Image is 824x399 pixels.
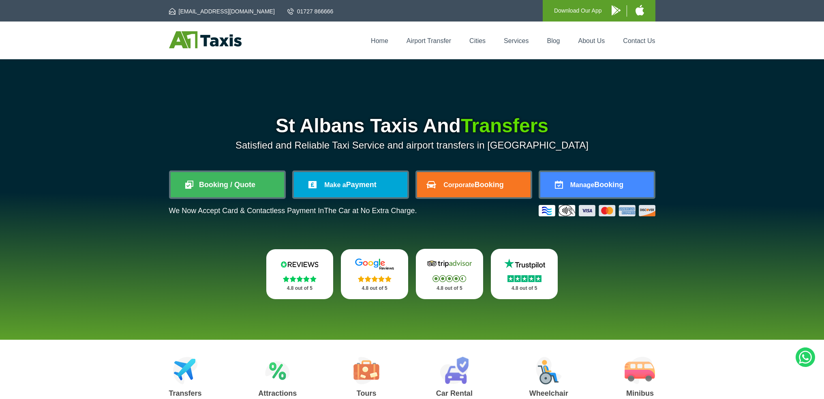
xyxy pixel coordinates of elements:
[432,275,466,282] img: Stars
[407,37,451,44] a: Airport Transfer
[625,390,655,397] h3: Minibus
[507,275,541,282] img: Stars
[554,6,602,16] p: Download Our App
[461,115,548,136] span: Transfers
[324,181,346,188] span: Make a
[171,172,284,197] a: Booking / Quote
[416,249,483,299] a: Tripadvisor Stars 4.8 out of 5
[425,283,474,293] p: 4.8 out of 5
[440,357,469,384] img: Car Rental
[504,37,529,44] a: Services
[417,172,531,197] a: CorporateBooking
[625,357,655,384] img: Minibus
[491,249,558,299] a: Trustpilot Stars 4.8 out of 5
[443,181,474,188] span: Corporate
[636,5,644,15] img: A1 Taxis iPhone App
[169,140,655,151] p: Satisfied and Reliable Taxi Service and airport transfers in [GEOGRAPHIC_DATA]
[500,283,549,293] p: 4.8 out of 5
[612,5,621,15] img: A1 Taxis Android App
[353,390,379,397] h3: Tours
[529,390,568,397] h3: Wheelchair
[275,258,324,270] img: Reviews.io
[169,7,275,15] a: [EMAIL_ADDRESS][DOMAIN_NAME]
[536,357,562,384] img: Wheelchair
[169,390,202,397] h3: Transfers
[258,390,297,397] h3: Attractions
[358,276,392,282] img: Stars
[539,205,655,216] img: Credit And Debit Cards
[623,37,655,44] a: Contact Us
[350,283,399,293] p: 4.8 out of 5
[570,181,595,188] span: Manage
[265,357,290,384] img: Attractions
[425,258,474,270] img: Tripadvisor
[169,116,655,136] h1: St Albans Taxis And
[500,258,549,270] img: Trustpilot
[469,37,486,44] a: Cities
[275,283,325,293] p: 4.8 out of 5
[169,31,242,48] img: A1 Taxis St Albans LTD
[173,357,198,384] img: Airport Transfers
[266,249,334,299] a: Reviews.io Stars 4.8 out of 5
[324,207,417,215] span: The Car at No Extra Charge.
[371,37,388,44] a: Home
[169,207,417,215] p: We Now Accept Card & Contactless Payment In
[436,390,473,397] h3: Car Rental
[283,276,317,282] img: Stars
[578,37,605,44] a: About Us
[353,357,379,384] img: Tours
[287,7,334,15] a: 01727 866666
[341,249,408,299] a: Google Stars 4.8 out of 5
[540,172,654,197] a: ManageBooking
[547,37,560,44] a: Blog
[294,172,407,197] a: Make aPayment
[350,258,399,270] img: Google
